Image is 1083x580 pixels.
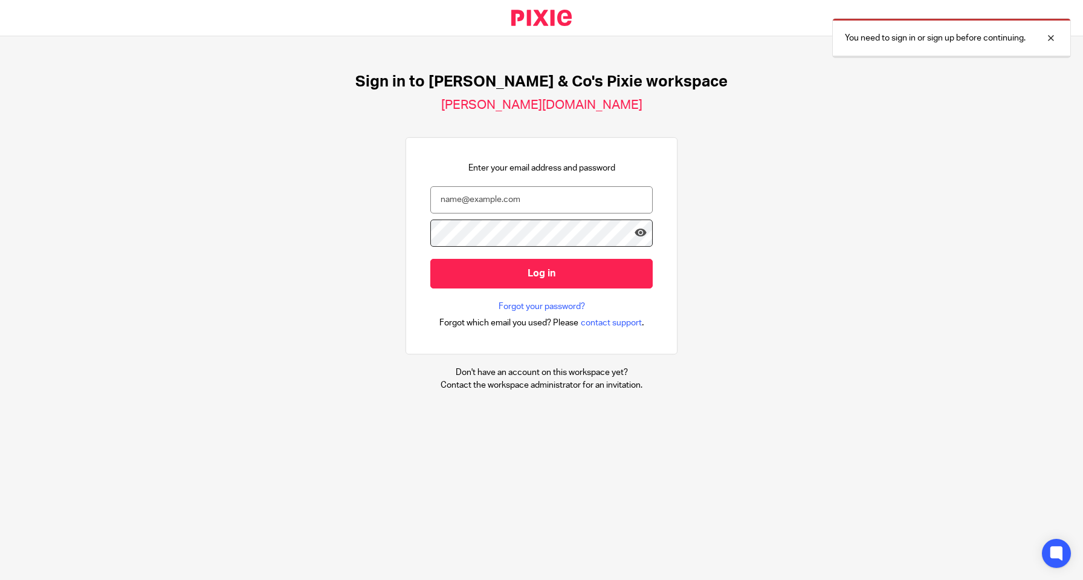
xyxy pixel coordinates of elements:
[468,162,615,174] p: Enter your email address and password
[441,379,642,391] p: Contact the workspace administrator for an invitation.
[430,186,653,213] input: name@example.com
[439,316,644,330] div: .
[430,259,653,288] input: Log in
[499,301,585,313] a: Forgot your password?
[439,317,578,329] span: Forgot which email you used? Please
[441,97,642,113] h2: [PERSON_NAME][DOMAIN_NAME]
[441,367,642,379] p: Don't have an account on this workspace yet?
[355,73,728,91] h1: Sign in to [PERSON_NAME] & Co's Pixie workspace
[845,32,1026,44] p: You need to sign in or sign up before continuing.
[581,317,642,329] span: contact support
